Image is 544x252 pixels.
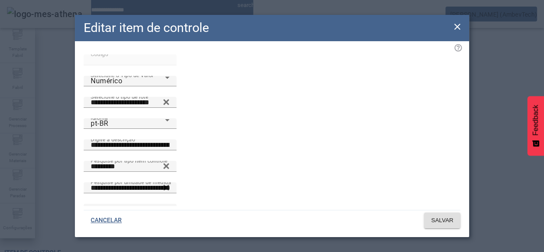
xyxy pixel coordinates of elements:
input: Number [91,161,170,172]
mat-label: Código [91,51,108,57]
h2: Editar item de controle [84,18,209,37]
input: Number [91,97,170,108]
span: SALVAR [431,216,453,225]
span: Numérico [91,77,122,85]
span: pt-BR [91,119,109,128]
mat-label: Pesquise por unidade de medida [91,179,171,185]
button: SALVAR [424,213,460,228]
span: CANCELAR [91,216,122,225]
input: Number [91,183,170,193]
button: CANCELAR [84,213,129,228]
mat-label: Digite a descrição [91,136,135,142]
mat-label: Digite a fórmula [91,206,131,212]
mat-label: Pesquise por tipo item controle [91,157,167,163]
span: Feedback [532,105,540,135]
mat-label: Selecione o tipo de lote [91,93,148,99]
button: Feedback - Mostrar pesquisa [527,96,544,156]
